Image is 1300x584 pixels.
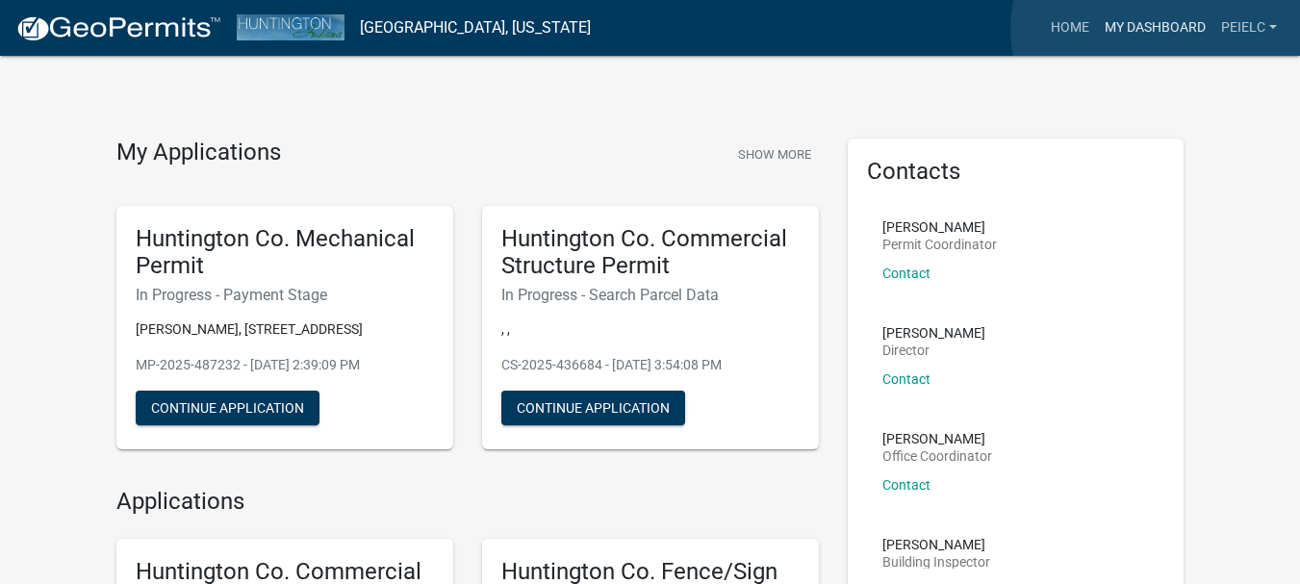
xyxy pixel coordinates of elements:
p: MP-2025-487232 - [DATE] 2:39:09 PM [136,355,434,375]
a: Contact [882,266,930,281]
h4: My Applications [116,139,281,167]
a: [GEOGRAPHIC_DATA], [US_STATE] [360,12,591,44]
p: [PERSON_NAME] [882,326,985,340]
p: [PERSON_NAME], [STREET_ADDRESS] [136,319,434,340]
p: [PERSON_NAME] [882,432,992,445]
a: Home [1043,10,1097,46]
p: CS-2025-436684 - [DATE] 3:54:08 PM [501,355,800,375]
button: Continue Application [501,391,685,425]
button: Continue Application [136,391,319,425]
p: Building Inspector [882,555,990,569]
h5: Huntington Co. Mechanical Permit [136,225,434,281]
p: Director [882,343,985,357]
p: Office Coordinator [882,449,992,463]
a: Contact [882,371,930,387]
h5: Contacts [867,158,1165,186]
h6: In Progress - Search Parcel Data [501,286,800,304]
p: [PERSON_NAME] [882,538,990,551]
p: Permit Coordinator [882,238,997,251]
a: PEIELC [1213,10,1285,46]
p: [PERSON_NAME] [882,220,997,234]
h5: Huntington Co. Commercial Structure Permit [501,225,800,281]
h6: In Progress - Payment Stage [136,286,434,304]
p: , , [501,319,800,340]
img: Huntington County, Indiana [237,14,344,40]
a: Contact [882,477,930,493]
h4: Applications [116,488,819,516]
a: My Dashboard [1097,10,1213,46]
button: Show More [730,139,819,170]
